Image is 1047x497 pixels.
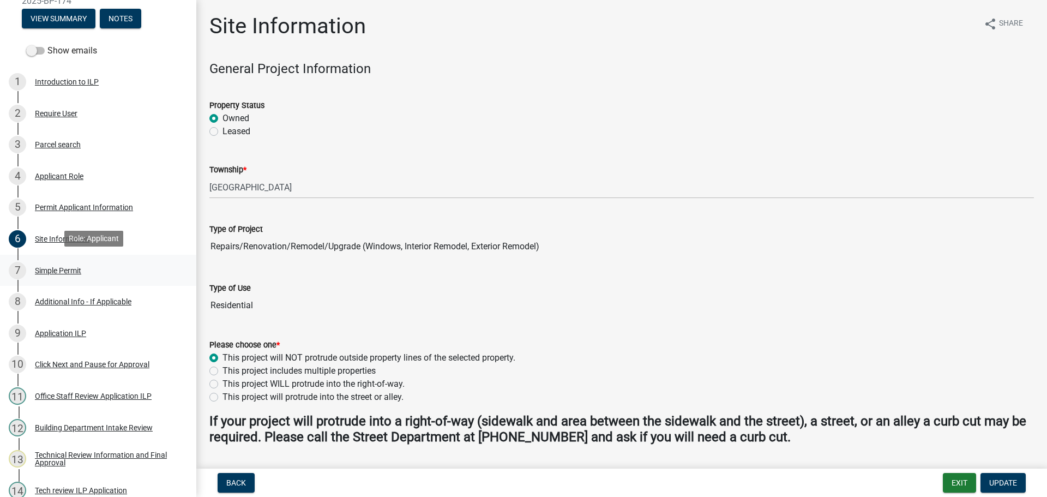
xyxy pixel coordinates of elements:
[222,112,249,125] label: Owned
[9,73,26,91] div: 1
[943,473,976,493] button: Exit
[9,293,26,310] div: 8
[209,285,251,292] label: Type of Use
[35,330,86,337] div: Application ILP
[22,9,95,28] button: View Summary
[226,478,246,487] span: Back
[22,15,95,23] wm-modal-confirm: Summary
[222,378,405,391] label: This project WILL protrude into the right-of-way.
[100,15,141,23] wm-modal-confirm: Notes
[35,451,179,466] div: Technical Review Information and Final Approval
[35,298,131,306] div: Additional Info - If Applicable
[35,424,153,432] div: Building Department Intake Review
[222,351,515,364] label: This project will NOT protrude outside property lines of the selected property.
[9,262,26,279] div: 7
[35,361,149,368] div: Click Next and Pause for Approval
[35,110,77,117] div: Require User
[35,267,81,274] div: Simple Permit
[9,167,26,185] div: 4
[9,325,26,342] div: 9
[209,61,1034,77] h4: General Project Information
[222,125,250,138] label: Leased
[975,13,1032,34] button: shareShare
[999,17,1023,31] span: Share
[26,44,97,57] label: Show emails
[222,364,376,378] label: This project includes multiple properties
[9,450,26,468] div: 13
[209,342,280,349] label: Please choose one
[209,414,1026,445] strong: If your project will protrude into a right-of-way (sidewalk and area between the sidewalk and the...
[35,172,83,180] div: Applicant Role
[35,487,127,494] div: Tech review ILP Application
[980,473,1026,493] button: Update
[35,235,89,243] div: Site Information
[209,102,264,110] label: Property Status
[9,387,26,405] div: 11
[64,231,123,247] div: Role: Applicant
[9,105,26,122] div: 2
[209,226,263,233] label: Type of Project
[989,478,1017,487] span: Update
[222,391,404,404] label: This project will protrude into the street or alley.
[984,17,997,31] i: share
[9,136,26,153] div: 3
[35,78,99,86] div: Introduction to ILP
[35,392,152,400] div: Office Staff Review Application ILP
[35,141,81,148] div: Parcel search
[100,9,141,28] button: Notes
[209,166,246,174] label: Township
[209,13,366,39] h1: Site Information
[218,473,255,493] button: Back
[9,199,26,216] div: 5
[35,203,133,211] div: Permit Applicant Information
[9,230,26,248] div: 6
[9,419,26,436] div: 12
[9,356,26,373] div: 10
